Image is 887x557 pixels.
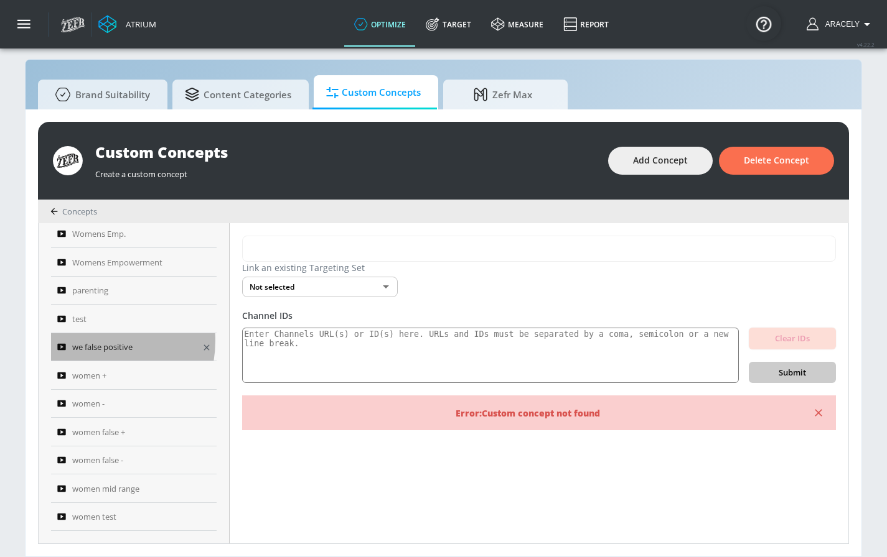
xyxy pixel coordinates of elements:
span: we false positive [72,339,133,354]
a: Atrium [98,15,156,34]
span: women - [72,396,105,411]
a: measure [481,2,553,47]
a: women false - [51,446,217,475]
a: women mid range [51,474,217,503]
span: Brand Suitability [50,80,150,109]
span: v 4.22.2 [857,41,875,48]
a: Target [416,2,481,47]
div: Atrium [121,19,156,30]
a: parenting [51,277,217,305]
span: women test [72,509,116,524]
button: Open Resource Center [746,6,781,41]
a: Report [553,2,619,47]
a: optimize [344,2,416,47]
div: Not selected [242,277,398,297]
span: Womens Empowerment [72,255,162,270]
span: Custom Concepts [326,78,421,108]
a: women + [51,361,217,390]
button: Add Concept [608,147,713,175]
div: Custom Concepts [95,142,596,162]
a: Womens Emp. [51,220,217,249]
span: women + [72,368,106,383]
span: Zefr Max [456,80,550,109]
span: Add Concept [633,153,688,168]
a: women test [51,503,217,532]
span: Concepts [62,206,97,217]
span: Error: Custom concept not found [248,407,807,419]
span: Content Categories [185,80,291,109]
span: Womens Emp. [72,226,126,241]
button: Aracely [807,17,875,32]
span: test [72,311,87,326]
div: Concepts [50,206,97,217]
span: women false + [72,425,125,440]
a: women - [51,390,217,418]
span: Clear IDs [759,331,826,346]
div: Create a custom concept [95,162,596,180]
span: parenting [72,283,108,298]
a: Womens Empowerment [51,248,217,277]
div: Link an existing Targeting Set [242,262,836,274]
span: login as: aracely.alvarenga@zefr.com [820,20,860,29]
div: Channel IDs [242,310,836,321]
span: women mid range [72,481,139,496]
a: we false positive [51,333,217,362]
span: women false - [72,453,123,467]
button: Clear IDs [749,328,836,349]
a: women false + [51,418,217,446]
a: test [51,305,217,333]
